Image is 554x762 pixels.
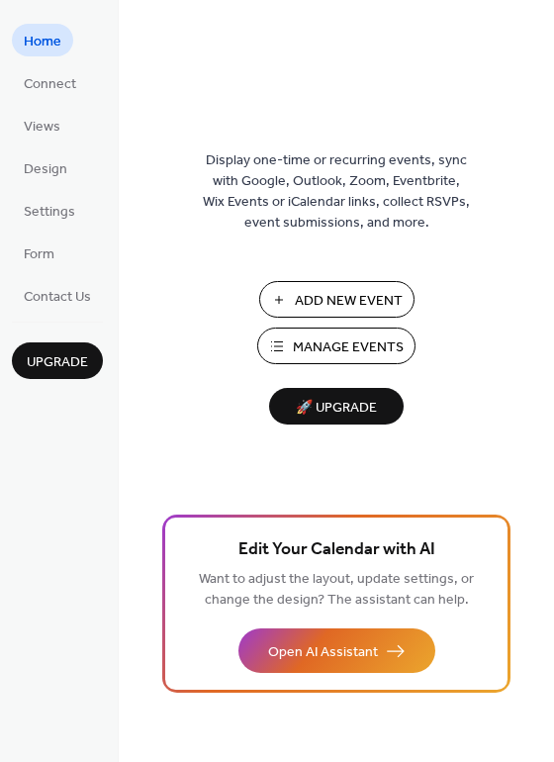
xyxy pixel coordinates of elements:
[12,151,79,184] a: Design
[12,279,103,312] a: Contact Us
[24,32,61,52] span: Home
[199,566,474,614] span: Want to adjust the layout, update settings, or change the design? The assistant can help.
[24,74,76,95] span: Connect
[12,66,88,99] a: Connect
[27,352,88,373] span: Upgrade
[12,194,87,227] a: Settings
[24,244,54,265] span: Form
[295,291,403,312] span: Add New Event
[293,337,404,358] span: Manage Events
[203,150,470,234] span: Display one-time or recurring events, sync with Google, Outlook, Zoom, Eventbrite, Wix Events or ...
[257,328,415,364] button: Manage Events
[24,117,60,138] span: Views
[12,237,66,269] a: Form
[12,109,72,142] a: Views
[24,202,75,223] span: Settings
[24,159,67,180] span: Design
[24,287,91,308] span: Contact Us
[12,24,73,56] a: Home
[269,388,404,425] button: 🚀 Upgrade
[238,628,435,673] button: Open AI Assistant
[268,642,378,663] span: Open AI Assistant
[259,281,415,318] button: Add New Event
[281,395,392,422] span: 🚀 Upgrade
[238,536,435,564] span: Edit Your Calendar with AI
[12,342,103,379] button: Upgrade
